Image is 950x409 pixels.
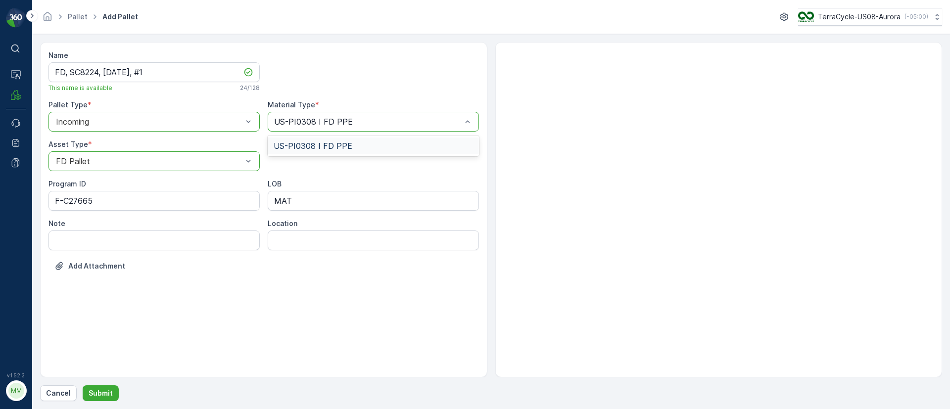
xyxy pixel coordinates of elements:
[798,8,942,26] button: TerraCycle-US08-Aurora(-05:00)
[48,100,88,109] label: Pallet Type
[48,180,86,188] label: Program ID
[100,12,140,22] span: Add Pallet
[6,380,26,401] button: MM
[68,12,88,21] a: Pallet
[68,261,125,271] p: Add Attachment
[268,100,315,109] label: Material Type
[40,385,77,401] button: Cancel
[240,84,260,92] p: 24 / 128
[274,141,352,150] span: US-PI0308 I FD PPE
[89,388,113,398] p: Submit
[48,51,68,59] label: Name
[268,219,297,227] label: Location
[46,388,71,398] p: Cancel
[6,372,26,378] span: v 1.52.3
[6,8,26,28] img: logo
[8,383,24,399] div: MM
[48,258,131,274] button: Upload File
[48,84,112,92] span: This name is available
[83,385,119,401] button: Submit
[42,15,53,23] a: Homepage
[904,13,928,21] p: ( -05:00 )
[268,180,282,188] label: LOB
[818,12,901,22] p: TerraCycle-US08-Aurora
[48,219,65,227] label: Note
[798,11,814,22] img: image_ci7OI47.png
[48,140,88,148] label: Asset Type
